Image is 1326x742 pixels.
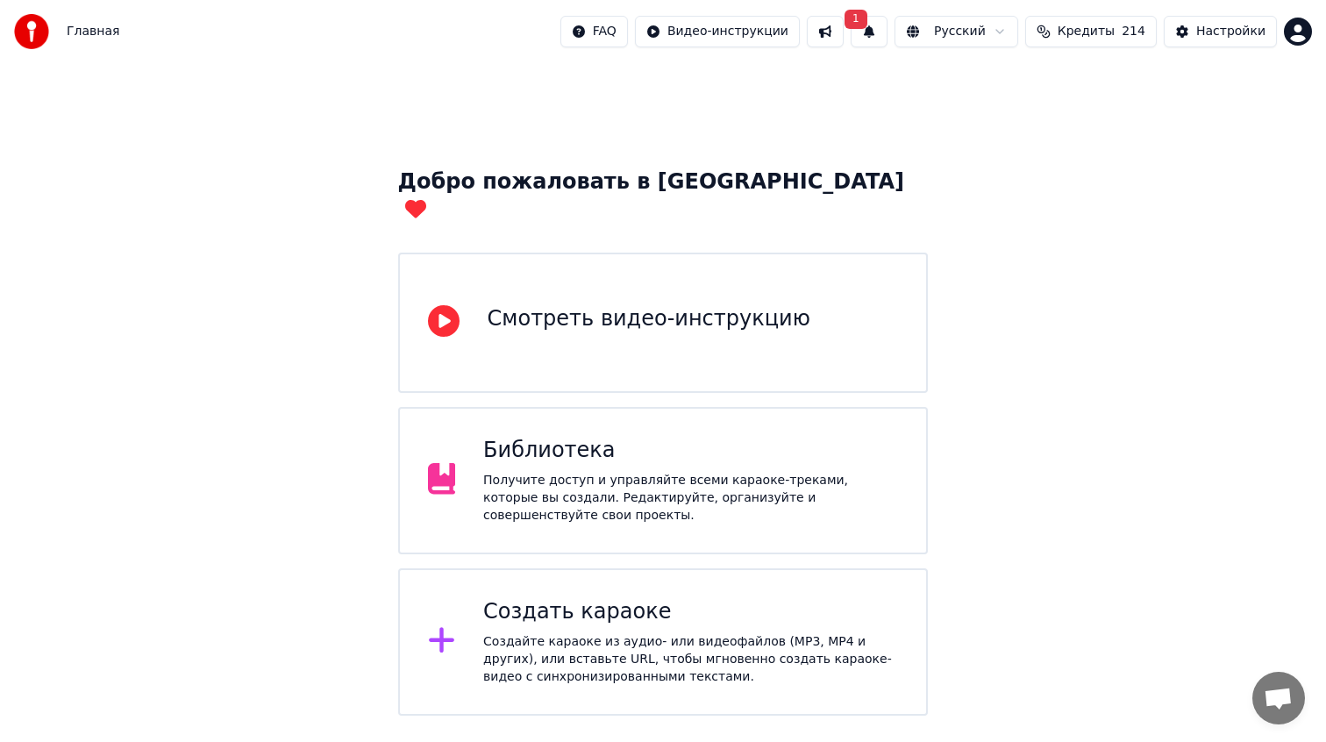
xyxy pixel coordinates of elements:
button: Кредиты214 [1025,16,1157,47]
nav: breadcrumb [67,23,119,40]
span: 214 [1122,23,1145,40]
button: Настройки [1164,16,1277,47]
button: 1 [851,16,888,47]
button: FAQ [560,16,628,47]
span: Главная [67,23,119,40]
img: youka [14,14,49,49]
div: Создать караоке [483,598,898,626]
div: Открытый чат [1252,672,1305,724]
button: Видео-инструкции [635,16,800,47]
span: 1 [845,10,867,29]
div: Настройки [1196,23,1265,40]
div: Библиотека [483,437,898,465]
span: Кредиты [1058,23,1115,40]
div: Добро пожаловать в [GEOGRAPHIC_DATA] [398,168,929,225]
div: Смотреть видео-инструкцию [488,305,810,333]
div: Создайте караоке из аудио- или видеофайлов (MP3, MP4 и других), или вставьте URL, чтобы мгновенно... [483,633,898,686]
div: Получите доступ и управляйте всеми караоке-треками, которые вы создали. Редактируйте, организуйте... [483,472,898,524]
